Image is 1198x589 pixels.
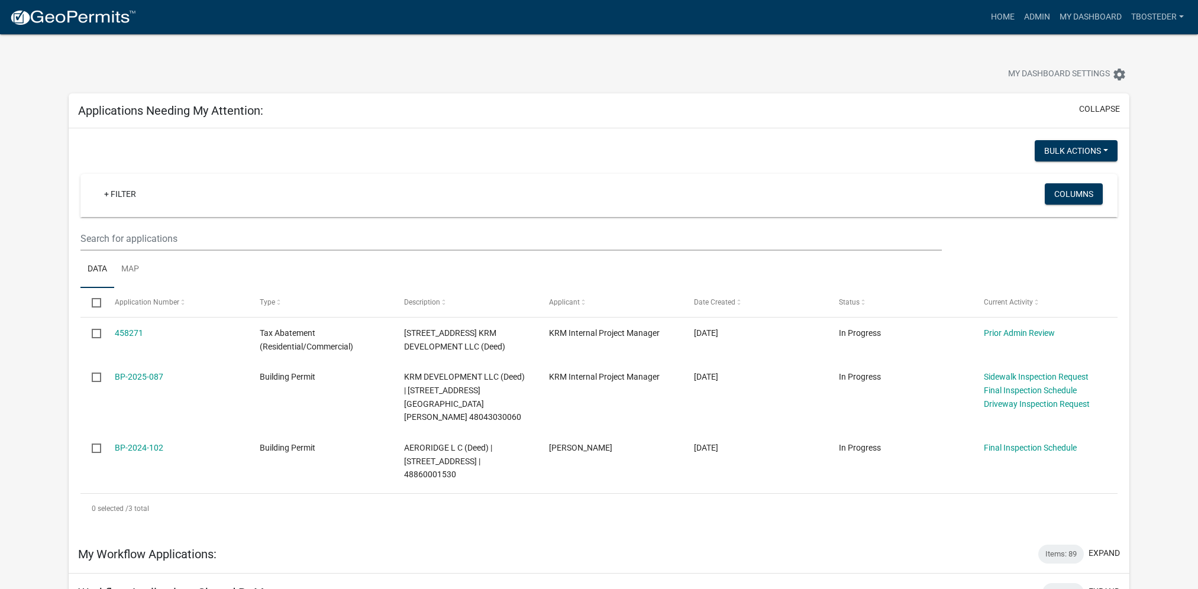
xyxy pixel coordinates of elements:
[694,443,718,452] span: 07/31/2024
[1045,183,1103,205] button: Columns
[999,63,1136,86] button: My Dashboard Settingssettings
[694,328,718,338] span: 08/01/2025
[260,372,315,381] span: Building Permit
[1079,103,1120,115] button: collapse
[80,226,941,251] input: Search for applications
[78,547,217,561] h5: My Workflow Applications:
[984,386,1077,395] a: Final Inspection Schedule
[115,298,179,306] span: Application Number
[80,288,103,316] datatable-header-cell: Select
[1126,6,1189,28] a: tbosteder
[694,298,735,306] span: Date Created
[404,372,525,422] span: KRM DEVELOPMENT LLC (Deed) | 1602 E GIRARD AVE | 48043030060
[260,298,275,306] span: Type
[80,251,114,289] a: Data
[115,328,143,338] a: 458271
[95,183,146,205] a: + Filter
[984,372,1089,381] a: Sidewalk Inspection Request
[984,399,1090,409] a: Driveway Inspection Request
[115,372,163,381] a: BP-2025-087
[69,128,1129,535] div: collapse
[549,298,580,306] span: Applicant
[549,328,660,338] span: KRM Internal Project Manager
[115,443,163,452] a: BP-2024-102
[984,328,1055,338] a: Prior Admin Review
[694,372,718,381] span: 04/28/2025
[538,288,683,316] datatable-header-cell: Applicant
[404,298,440,306] span: Description
[114,251,146,289] a: Map
[1112,67,1126,82] i: settings
[78,103,263,118] h5: Applications Needing My Attention:
[839,298,860,306] span: Status
[393,288,538,316] datatable-header-cell: Description
[683,288,828,316] datatable-header-cell: Date Created
[260,328,353,351] span: Tax Abatement (Residential/Commercial)
[1035,140,1118,161] button: Bulk Actions
[92,504,128,513] span: 0 selected /
[839,372,881,381] span: In Progress
[984,443,1077,452] a: Final Inspection Schedule
[839,443,881,452] span: In Progress
[1055,6,1126,28] a: My Dashboard
[1089,547,1120,559] button: expand
[248,288,393,316] datatable-header-cell: Type
[80,494,1118,523] div: 3 total
[404,443,492,480] span: AERORIDGE L C (Deed) | 1009 S JEFFERSON WAY | 48860001530
[549,443,612,452] span: tyler
[260,443,315,452] span: Building Permit
[1019,6,1055,28] a: Admin
[1038,545,1084,564] div: Items: 89
[1008,67,1110,82] span: My Dashboard Settings
[984,298,1033,306] span: Current Activity
[549,372,660,381] span: KRM Internal Project Manager
[839,328,881,338] span: In Progress
[404,328,505,351] span: 505 N 20TH ST KRM DEVELOPMENT LLC (Deed)
[828,288,973,316] datatable-header-cell: Status
[972,288,1117,316] datatable-header-cell: Current Activity
[986,6,1019,28] a: Home
[104,288,248,316] datatable-header-cell: Application Number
